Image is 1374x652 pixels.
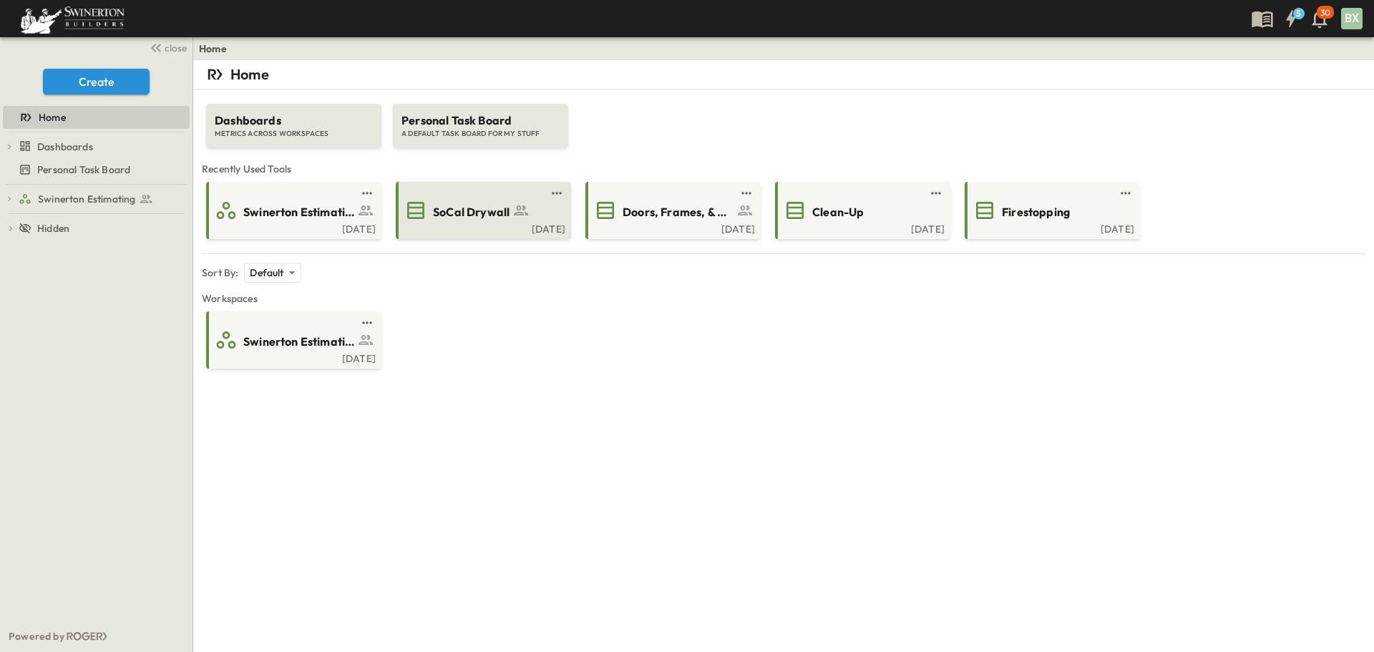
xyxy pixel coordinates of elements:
[165,41,187,55] span: close
[1002,204,1070,220] span: Firestopping
[1320,7,1330,19] p: 30
[39,110,66,125] span: Home
[588,222,755,233] a: [DATE]
[17,4,127,34] img: 6c363589ada0b36f064d841b69d3a419a338230e66bb0a533688fa5cc3e9e735.png
[38,192,135,206] span: Swinerton Estimating
[202,162,1365,176] span: Recently Used Tools
[209,199,376,222] a: Swinerton Estimating
[209,222,376,233] a: [DATE]
[215,112,373,129] span: Dashboards
[1341,8,1363,29] div: BX
[199,42,235,56] nav: breadcrumbs
[623,204,734,220] span: Doors, Frames, & Hardware
[199,42,227,56] a: Home
[215,129,373,139] span: METRICS ACROSS WORKSPACES
[230,64,269,84] p: Home
[244,263,301,283] div: Default
[37,140,93,154] span: Dashboards
[968,222,1134,233] a: [DATE]
[202,291,1365,306] span: Workspaces
[202,266,238,280] p: Sort By:
[401,129,560,139] span: A DEFAULT TASK BOARD FOR MY STUFF
[243,204,354,220] span: Swinerton Estimating
[359,185,376,202] button: test
[588,199,755,222] a: Doors, Frames, & Hardware
[1277,6,1305,31] button: 5
[401,112,560,129] span: Personal Task Board
[3,158,190,181] div: Personal Task Boardtest
[399,222,565,233] a: [DATE]
[968,199,1134,222] a: Firestopping
[1117,185,1134,202] button: test
[3,107,187,127] a: Home
[391,89,570,147] a: Personal Task BoardA DEFAULT TASK BOARD FOR MY STUFF
[359,314,376,331] button: test
[209,329,376,351] a: Swinerton Estimating
[19,189,187,209] a: Swinerton Estimating
[209,351,376,363] a: [DATE]
[19,137,187,157] a: Dashboards
[778,199,945,222] a: Clean-Up
[433,204,510,220] span: SoCal Drywall
[144,37,190,57] button: close
[812,204,864,220] span: Clean-Up
[250,266,283,280] p: Default
[927,185,945,202] button: test
[205,89,383,147] a: DashboardsMETRICS ACROSS WORKSPACES
[37,221,69,235] span: Hidden
[1340,6,1364,31] button: BX
[37,162,130,177] span: Personal Task Board
[43,69,150,94] button: Create
[1296,8,1301,19] h6: 5
[243,334,354,350] span: Swinerton Estimating
[3,188,190,210] div: Swinerton Estimatingtest
[738,185,755,202] button: test
[548,185,565,202] button: test
[399,199,565,222] a: SoCal Drywall
[3,160,187,180] a: Personal Task Board
[778,222,945,233] a: [DATE]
